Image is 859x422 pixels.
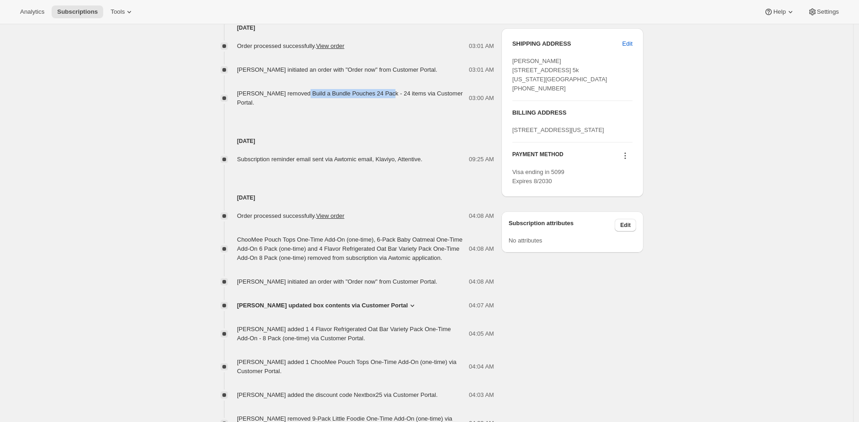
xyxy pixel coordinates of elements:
[512,127,604,133] span: [STREET_ADDRESS][US_STATE]
[802,5,844,18] button: Settings
[469,211,494,221] span: 04:08 AM
[469,277,494,286] span: 04:08 AM
[469,65,494,74] span: 03:01 AM
[512,39,622,48] h3: SHIPPING ADDRESS
[237,156,422,163] span: Subscription reminder email sent via Awtomic email, Klaviyo, Attentive.
[316,212,344,219] a: View order
[20,8,44,16] span: Analytics
[509,219,615,232] h3: Subscription attributes
[469,301,494,310] span: 04:07 AM
[237,66,437,73] span: [PERSON_NAME] initiated an order with "Order now" from Customer Portal.
[210,23,494,32] h4: [DATE]
[316,42,344,49] a: View order
[469,362,494,371] span: 04:04 AM
[620,222,631,229] span: Edit
[469,155,494,164] span: 09:25 AM
[237,301,408,310] span: [PERSON_NAME] updated box contents via Customer Portal
[237,236,463,261] span: ChooMee Pouch Tops One-Time Add-On (one-time), 6-Pack Baby Oatmeal One-Time Add-On 6 Pack (one-ti...
[210,193,494,202] h4: [DATE]
[512,108,632,117] h3: BILLING ADDRESS
[617,37,638,51] button: Edit
[469,244,494,253] span: 04:08 AM
[105,5,139,18] button: Tools
[237,42,344,49] span: Order processed successfully.
[15,5,50,18] button: Analytics
[111,8,125,16] span: Tools
[237,326,451,342] span: [PERSON_NAME] added 1 4 Flavor Refrigerated Oat Bar Variety Pack One-Time Add-On - 8 Pack (one-ti...
[512,169,564,185] span: Visa ending in 5099 Expires 8/2030
[469,329,494,338] span: 04:05 AM
[512,58,607,92] span: [PERSON_NAME] [STREET_ADDRESS] 5k [US_STATE][GEOGRAPHIC_DATA] [PHONE_NUMBER]
[512,151,564,163] h3: PAYMENT METHOD
[622,39,632,48] span: Edit
[469,94,494,103] span: 03:00 AM
[759,5,800,18] button: Help
[509,237,543,244] span: No attributes
[773,8,785,16] span: Help
[237,391,437,398] span: [PERSON_NAME] added the discount code Nextbox25 via Customer Portal.
[57,8,98,16] span: Subscriptions
[237,359,457,375] span: [PERSON_NAME] added 1 ChooMee Pouch Tops One-Time Add-On (one-time) via Customer Portal.
[469,42,494,51] span: 03:01 AM
[237,90,463,106] span: [PERSON_NAME] removed Build a Bundle Pouches 24 Pack - 24 items via Customer Portal.
[237,212,344,219] span: Order processed successfully.
[817,8,839,16] span: Settings
[469,390,494,400] span: 04:03 AM
[210,137,494,146] h4: [DATE]
[52,5,103,18] button: Subscriptions
[615,219,636,232] button: Edit
[237,278,437,285] span: [PERSON_NAME] initiated an order with "Order now" from Customer Portal.
[237,301,417,310] button: [PERSON_NAME] updated box contents via Customer Portal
